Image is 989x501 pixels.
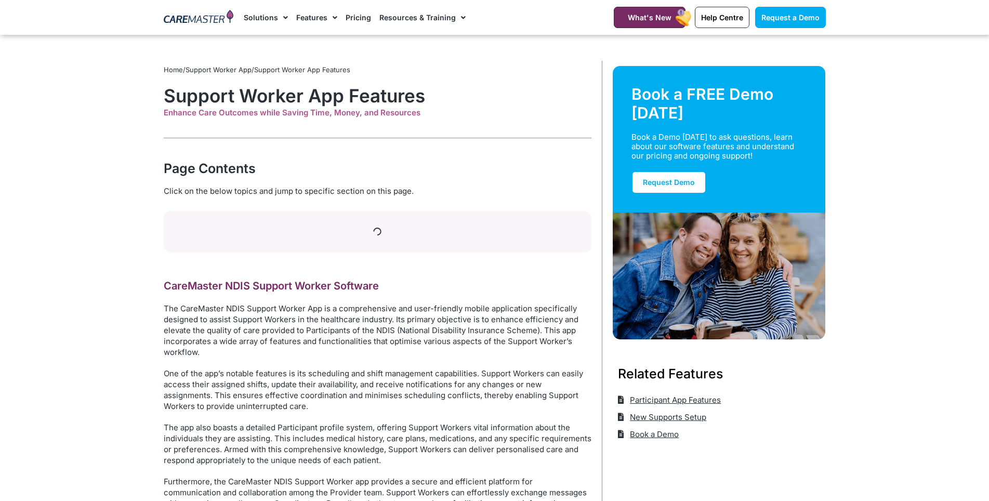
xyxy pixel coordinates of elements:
[631,133,795,161] div: Book a Demo [DATE] to ask questions, learn about our software features and understand our pricing...
[618,364,821,383] h3: Related Features
[643,178,695,187] span: Request Demo
[631,85,807,122] div: Book a FREE Demo [DATE]
[695,7,749,28] a: Help Centre
[755,7,826,28] a: Request a Demo
[164,108,591,117] div: Enhance Care Outcomes while Saving Time, Money, and Resources
[164,303,591,358] p: The CareMaster NDIS Support Worker App is a comprehensive and user-friendly mobile application sp...
[618,391,721,408] a: Participant App Features
[761,13,820,22] span: Request a Demo
[164,85,591,107] h1: Support Worker App Features
[618,426,679,443] a: Book a Demo
[701,13,743,22] span: Help Centre
[164,65,350,74] span: / /
[618,408,707,426] a: New Supports Setup
[164,279,591,293] h2: CareMaster NDIS Support Worker Software
[627,391,721,408] span: Participant App Features
[614,7,685,28] a: What's New
[186,65,252,74] a: Support Worker App
[628,13,671,22] span: What's New
[613,213,826,339] img: Support Worker and NDIS Participant out for a coffee.
[627,426,679,443] span: Book a Demo
[254,65,350,74] span: Support Worker App Features
[164,159,591,178] div: Page Contents
[631,171,706,194] a: Request Demo
[627,408,706,426] span: New Supports Setup
[164,10,234,25] img: CareMaster Logo
[164,368,591,412] p: One of the app’s notable features is its scheduling and shift management capabilities. Support Wo...
[164,186,591,197] div: Click on the below topics and jump to specific section on this page.
[164,422,591,466] p: The app also boasts a detailed Participant profile system, offering Support Workers vital informa...
[164,65,183,74] a: Home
